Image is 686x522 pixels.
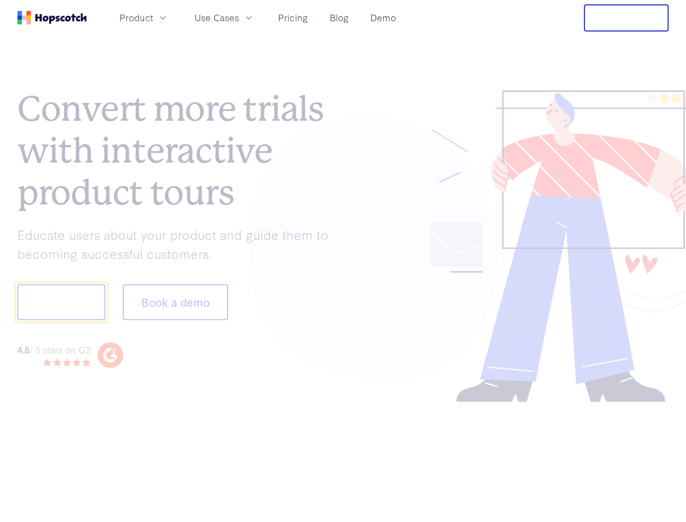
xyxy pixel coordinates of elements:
span: Product [119,11,153,24]
div: / 5 stars on G2 [17,343,91,356]
button: Show me! [17,284,105,320]
button: Use Cases [188,9,261,27]
button: Product [113,9,175,27]
span: Use Cases [194,11,239,24]
strong: 4.8 [17,343,29,355]
p: Educate users about your product and guide them to becoming successful customers. [17,225,343,263]
button: Book a demo [123,284,228,320]
a: Demo [366,9,400,27]
h1: Convert more trials with interactive product tours [17,88,343,213]
button: Free Trial [584,4,669,32]
a: Blog [325,9,353,27]
a: Home [17,11,87,24]
a: Pricing [274,9,312,27]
